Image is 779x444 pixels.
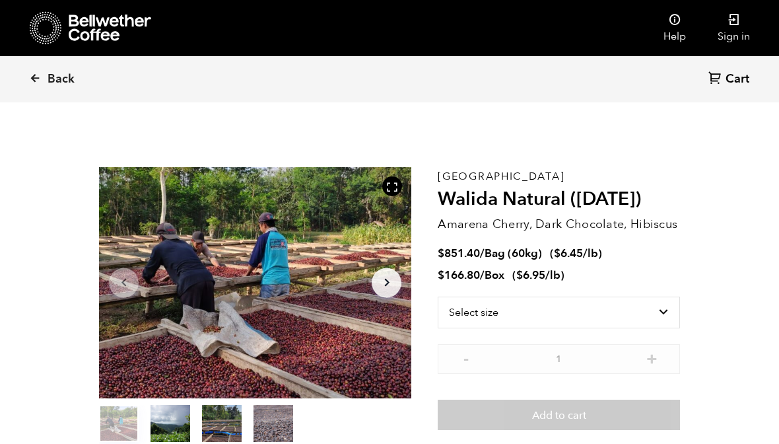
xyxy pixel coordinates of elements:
span: $ [554,246,560,261]
span: /lb [583,246,598,261]
span: $ [438,246,444,261]
bdi: 6.45 [554,246,583,261]
button: - [457,351,474,364]
a: Cart [708,71,753,89]
span: /lb [545,268,560,283]
button: + [644,351,660,364]
bdi: 6.95 [516,268,545,283]
span: $ [516,268,523,283]
span: Back [48,71,75,87]
span: Cart [726,71,749,87]
span: Box [485,268,504,283]
span: Bag (60kg) [485,246,542,261]
span: / [480,268,485,283]
span: ( ) [550,246,602,261]
span: $ [438,268,444,283]
bdi: 166.80 [438,268,480,283]
span: / [480,246,485,261]
span: ( ) [512,268,564,283]
p: Amarena Cherry, Dark Chocolate, Hibiscus [438,215,680,233]
h2: Walida Natural ([DATE]) [438,188,680,211]
button: Add to cart [438,400,680,430]
bdi: 851.40 [438,246,480,261]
